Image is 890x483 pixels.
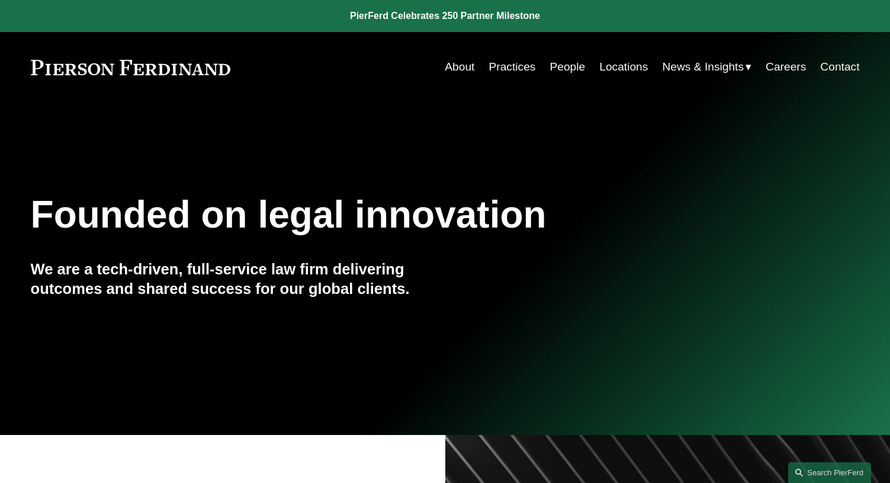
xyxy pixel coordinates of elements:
[788,462,871,483] a: Search this site
[550,56,585,78] a: People
[31,193,722,236] h1: Founded on legal innovation
[766,56,806,78] a: Careers
[31,260,445,298] h4: We are a tech-driven, full-service law firm delivering outcomes and shared success for our global...
[489,56,536,78] a: Practices
[662,57,744,78] span: News & Insights
[662,56,751,78] a: folder dropdown
[445,56,474,78] a: About
[820,56,859,78] a: Contact
[599,56,648,78] a: Locations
